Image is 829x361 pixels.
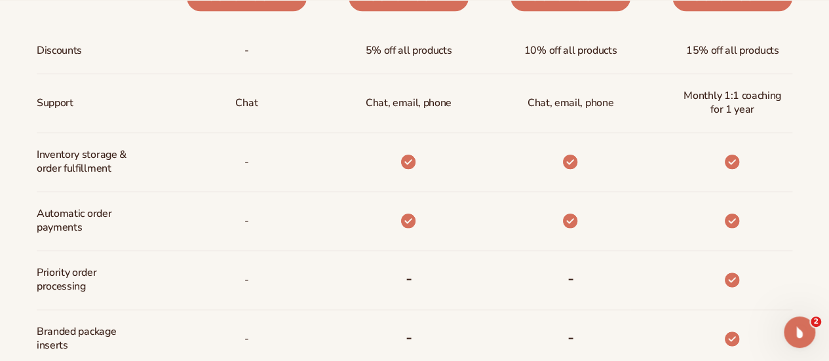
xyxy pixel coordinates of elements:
span: Inventory storage & order fulfillment [37,143,126,181]
span: Support [37,91,73,115]
span: Discounts [37,39,82,63]
span: - [244,268,249,292]
p: - [244,150,249,174]
p: Chat, email, phone [366,91,452,115]
span: 15% off all products [686,39,779,63]
span: - [244,39,249,63]
b: - [568,268,574,289]
span: Monthly 1:1 coaching for 1 year [683,84,782,122]
span: Branded package inserts [37,320,138,358]
b: - [405,327,412,348]
b: - [405,268,412,289]
b: - [568,327,574,348]
iframe: Intercom live chat [784,316,815,348]
span: Priority order processing [37,261,138,299]
span: Automatic order payments [37,202,138,240]
span: 5% off all products [365,39,452,63]
span: 2 [811,316,821,327]
span: Chat, email, phone [528,91,613,115]
span: - [244,209,249,233]
span: - [244,327,249,351]
p: Chat [235,91,258,115]
span: 10% off all products [524,39,617,63]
